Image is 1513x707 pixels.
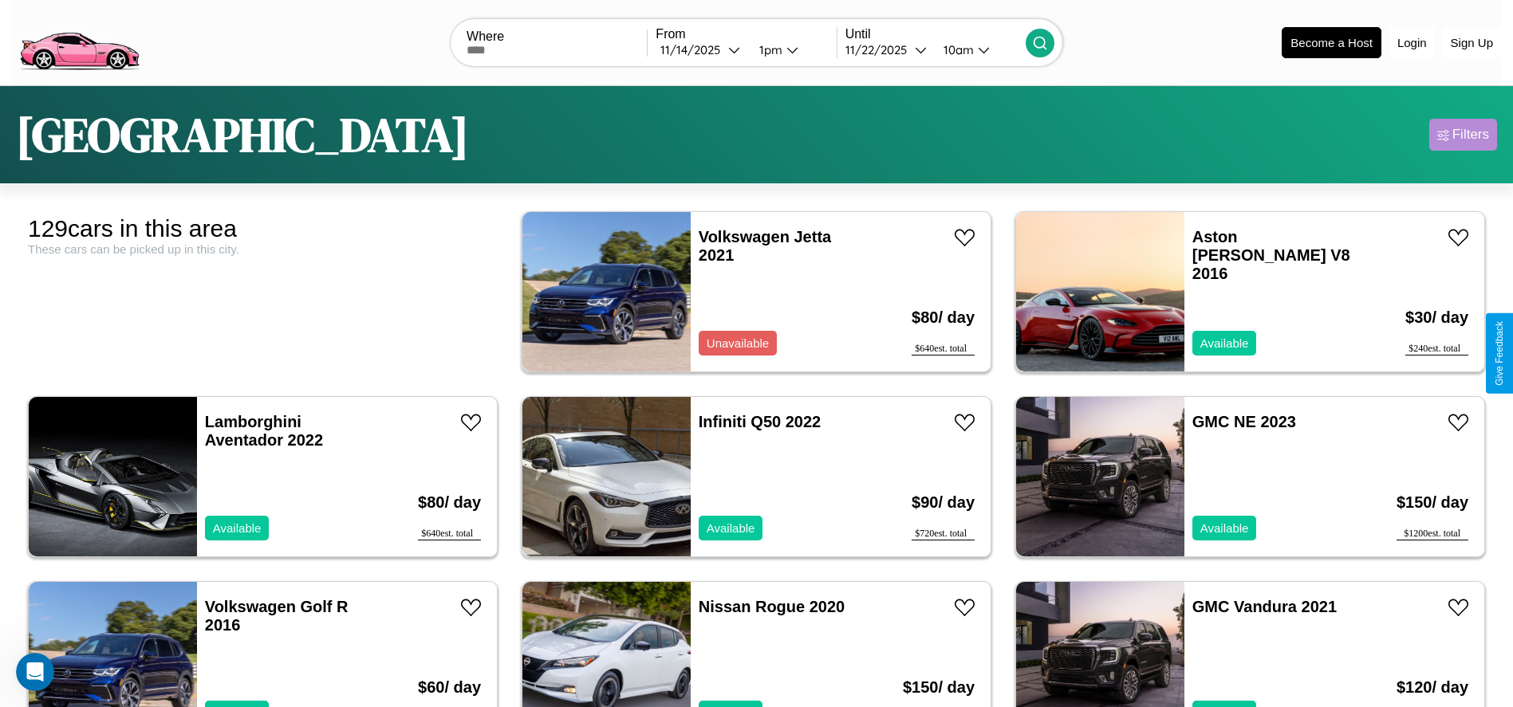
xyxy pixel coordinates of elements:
a: Lamborghini Aventador 2022 [205,413,323,449]
button: Sign Up [1443,28,1501,57]
h3: $ 150 / day [1397,477,1468,528]
div: 1pm [751,42,786,57]
a: GMC NE 2023 [1192,413,1296,430]
label: From [656,27,836,41]
a: Volkswagen Golf R 2016 [205,598,349,634]
div: $ 720 est. total [912,528,975,540]
div: $ 640 est. total [912,343,975,355]
label: Where [467,29,647,44]
div: $ 1200 est. total [1397,528,1468,540]
button: Filters [1429,119,1497,151]
button: 11/14/2025 [656,41,746,58]
div: 10am [936,42,978,57]
p: Available [213,517,262,539]
iframe: Intercom live chat [16,653,54,691]
a: Volkswagen Jetta 2021 [699,228,831,264]
div: These cars can be picked up in this city. [28,242,498,256]
button: Become a Host [1282,27,1381,58]
h1: [GEOGRAPHIC_DATA] [16,102,469,167]
img: logo [12,8,146,74]
div: Filters [1452,127,1489,143]
p: Available [707,517,755,539]
h3: $ 30 / day [1405,293,1468,343]
div: 11 / 14 / 2025 [660,42,728,57]
p: Unavailable [707,332,769,354]
h3: $ 90 / day [912,477,975,528]
p: Available [1200,517,1249,539]
a: Aston [PERSON_NAME] V8 2016 [1192,228,1350,282]
a: Nissan Rogue 2020 [699,598,845,615]
p: Available [1200,332,1249,354]
label: Until [845,27,1026,41]
button: 1pm [747,41,837,58]
div: $ 240 est. total [1405,343,1468,355]
div: $ 640 est. total [418,528,481,540]
button: Login [1389,28,1435,57]
a: GMC Vandura 2021 [1192,598,1337,615]
div: Give Feedback [1494,321,1505,386]
a: Infiniti Q50 2022 [699,413,821,430]
div: 11 / 22 / 2025 [845,42,915,57]
div: 129 cars in this area [28,215,498,242]
h3: $ 80 / day [912,293,975,343]
h3: $ 80 / day [418,477,481,528]
button: 10am [931,41,1026,58]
